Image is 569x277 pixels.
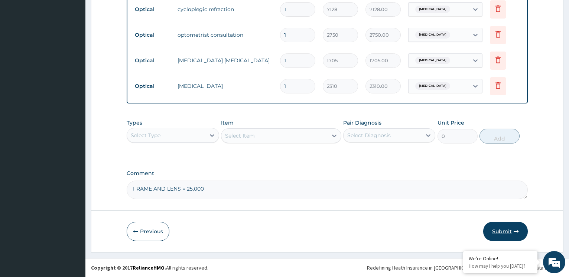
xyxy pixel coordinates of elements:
button: Add [479,129,520,144]
div: We're Online! [469,255,532,262]
div: Select Diagnosis [347,132,391,139]
label: Pair Diagnosis [343,119,381,126]
span: [MEDICAL_DATA] [415,57,450,64]
span: [MEDICAL_DATA] [415,31,450,39]
div: Select Type [131,132,160,139]
td: [MEDICAL_DATA] [MEDICAL_DATA] [174,53,276,68]
span: [MEDICAL_DATA] [415,82,450,90]
div: Minimize live chat window [122,4,140,22]
label: Types [127,120,142,126]
label: Item [221,119,234,126]
td: Optical [131,54,174,67]
td: cycloplegic refraction [174,2,276,17]
img: d_794563401_company_1708531726252_794563401 [14,37,30,56]
strong: Copyright © 2017 . [91,264,166,271]
td: optometrist consultation [174,27,276,42]
td: Optical [131,28,174,42]
div: Redefining Heath Insurance in [GEOGRAPHIC_DATA] using Telemedicine and Data Science! [367,264,563,271]
div: Chat with us now [39,42,125,51]
span: We're online! [43,88,103,163]
a: RelianceHMO [133,264,165,271]
p: How may I help you today? [469,263,532,269]
textarea: Type your message and hit 'Enter' [4,192,142,218]
label: Comment [127,170,528,177]
button: Previous [127,222,169,241]
td: Optical [131,3,174,16]
td: [MEDICAL_DATA] [174,79,276,93]
footer: All rights reserved. [85,258,569,277]
button: Submit [483,222,528,241]
td: Optical [131,79,174,93]
span: [MEDICAL_DATA] [415,6,450,13]
label: Unit Price [438,119,464,126]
